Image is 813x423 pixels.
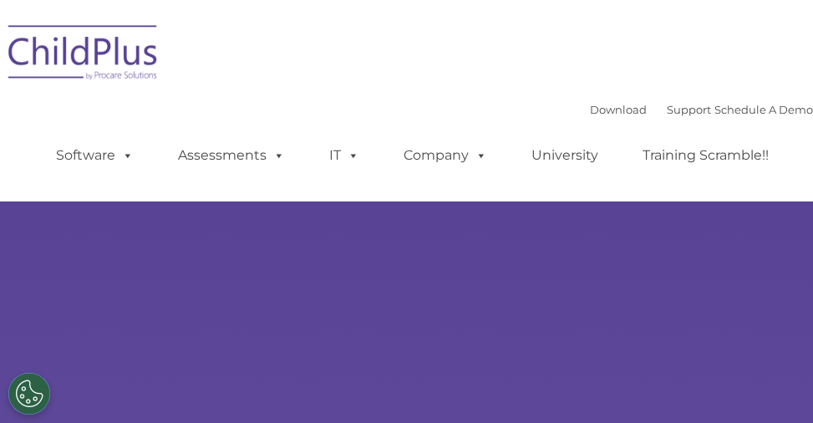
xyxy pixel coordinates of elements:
[387,139,504,172] a: Company
[161,139,302,172] a: Assessments
[515,139,615,172] a: University
[626,139,785,172] a: Training Scramble!!
[590,103,647,116] a: Download
[8,373,50,415] button: Cookies Settings
[667,103,711,116] a: Support
[312,139,376,172] a: IT
[39,139,150,172] a: Software
[590,103,813,116] font: |
[714,103,813,116] a: Schedule A Demo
